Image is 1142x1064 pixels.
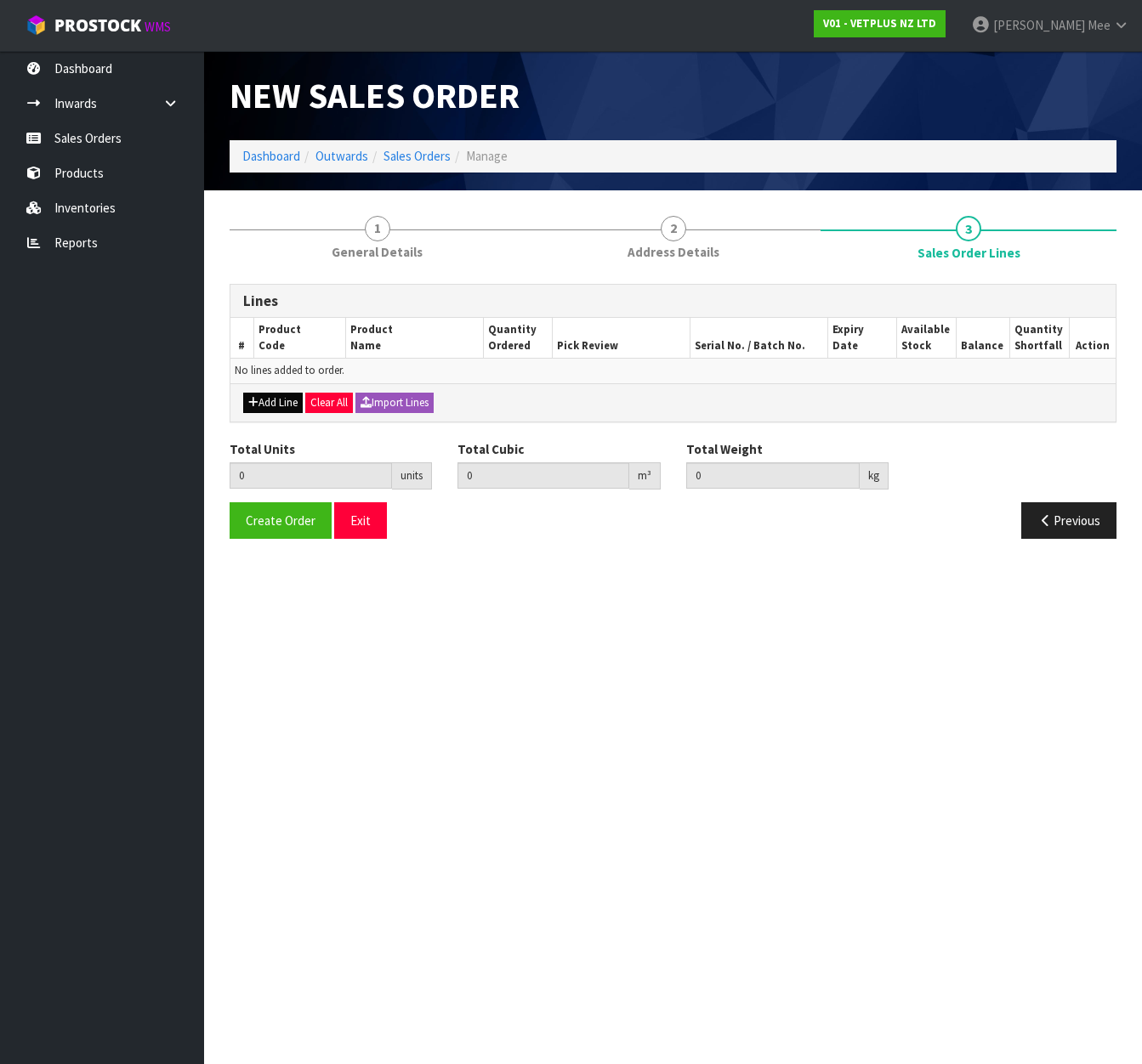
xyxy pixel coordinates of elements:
button: Previous [1021,502,1116,539]
td: No lines added to order. [230,359,1116,383]
span: Mee [1088,17,1111,33]
label: Total Cubic [457,440,524,458]
button: Import Lines [355,393,434,413]
span: Manage [466,148,508,164]
span: 3 [956,216,981,241]
img: cube-alt.png [26,14,47,36]
span: New Sales Order [230,73,520,117]
th: Quantity Shortfall [1010,318,1070,358]
span: Sales Order Lines [230,271,1116,552]
label: Total Weight [686,440,763,458]
th: Product Name [345,318,483,358]
small: WMS [145,19,171,35]
th: Pick Review [552,318,690,358]
span: Create Order [246,512,315,529]
h3: Lines [243,293,1103,309]
span: [PERSON_NAME] [993,17,1085,33]
a: Dashboard [242,148,300,164]
a: Sales Orders [384,148,451,164]
th: Balance [957,318,1010,358]
input: Total Weight [686,462,860,489]
button: Exit [334,502,387,539]
label: Total Units [230,440,295,458]
th: # [230,318,253,358]
th: Product Code [253,318,345,358]
th: Expiry Date [828,318,897,358]
span: 1 [365,216,390,241]
th: Serial No. / Batch No. [690,318,828,358]
input: Total Units [230,462,392,489]
span: 2 [661,216,686,241]
input: Total Cubic [457,462,628,489]
th: Quantity Ordered [483,318,552,358]
a: Outwards [315,148,368,164]
div: m³ [629,462,661,490]
strong: V01 - VETPLUS NZ LTD [823,16,936,31]
span: Sales Order Lines [918,244,1020,262]
span: General Details [332,243,423,261]
button: Create Order [230,502,332,539]
div: units [392,462,432,490]
th: Action [1070,318,1116,358]
div: kg [860,462,889,490]
button: Add Line [243,393,303,413]
th: Available Stock [897,318,957,358]
span: ProStock [54,14,141,37]
button: Clear All [305,393,353,413]
span: Address Details [628,243,719,261]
